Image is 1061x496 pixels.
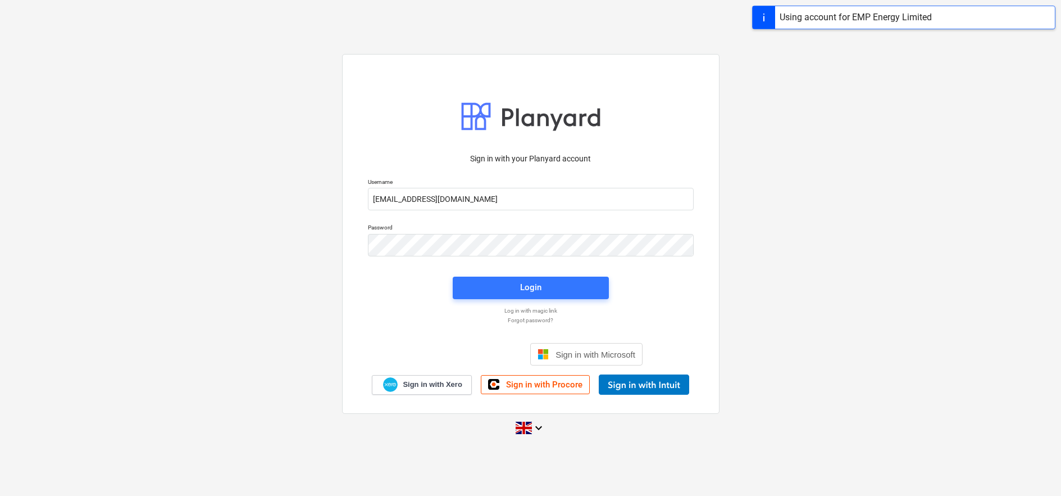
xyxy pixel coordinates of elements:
[780,11,932,24] div: Using account for EMP Energy Limited
[368,188,694,210] input: Username
[362,317,699,324] a: Forgot password?
[368,178,694,188] p: Username
[520,280,541,295] div: Login
[538,349,549,360] img: Microsoft logo
[481,375,590,394] a: Sign in with Procore
[368,153,694,165] p: Sign in with your Planyard account
[383,377,398,393] img: Xero logo
[372,375,472,395] a: Sign in with Xero
[532,421,545,435] i: keyboard_arrow_down
[403,380,462,390] span: Sign in with Xero
[368,224,694,233] p: Password
[362,307,699,314] a: Log in with magic link
[506,380,582,390] span: Sign in with Procore
[413,342,527,367] iframe: Sign in with Google Button
[555,350,635,359] span: Sign in with Microsoft
[453,277,609,299] button: Login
